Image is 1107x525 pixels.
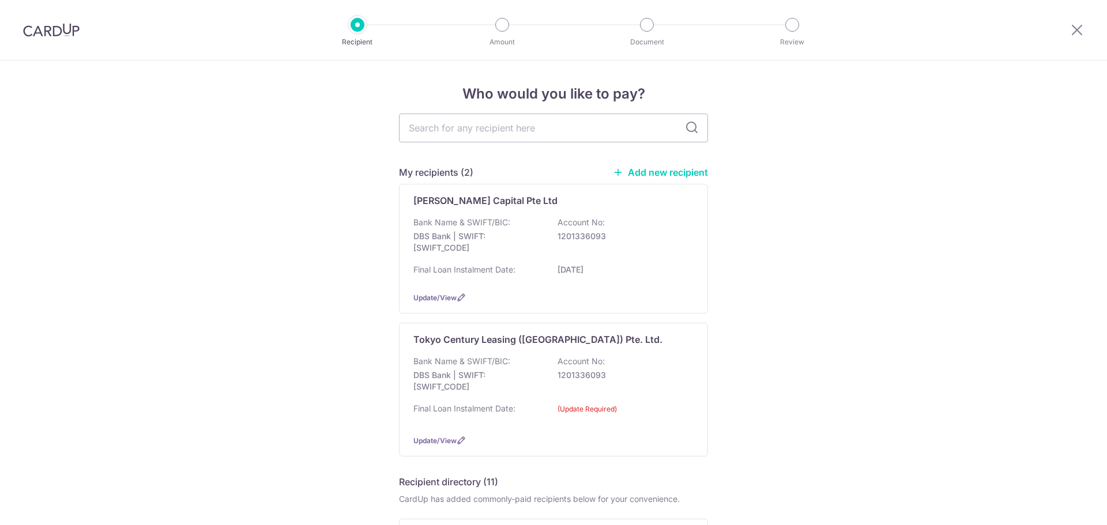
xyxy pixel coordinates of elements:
[413,436,457,445] a: Update/View
[315,36,400,48] p: Recipient
[399,165,473,179] h5: My recipients (2)
[558,264,687,275] p: [DATE]
[413,369,543,392] p: DBS Bank | SWIFT: [SWIFT_CODE]
[413,217,510,228] p: Bank Name & SWIFT/BIC:
[558,369,687,381] p: 1201336093
[604,36,690,48] p: Document
[399,493,708,505] div: CardUp has added commonly-paid recipients below for your convenience.
[413,194,558,207] p: [PERSON_NAME] Capital Pte Ltd
[399,475,498,489] h5: Recipient directory (11)
[399,114,708,142] input: Search for any recipient here
[558,217,605,228] p: Account No:
[413,293,457,302] a: Update/View
[558,356,605,367] p: Account No:
[399,84,708,104] h4: Who would you like to pay?
[413,356,510,367] p: Bank Name & SWIFT/BIC:
[413,403,515,414] p: Final Loan Instalment Date:
[750,36,835,48] p: Review
[558,403,617,415] label: (Update Required)
[558,231,687,242] p: 1201336093
[613,167,708,178] a: Add new recipient
[460,36,545,48] p: Amount
[23,23,80,37] img: CardUp
[413,231,543,254] p: DBS Bank | SWIFT: [SWIFT_CODE]
[413,264,515,275] p: Final Loan Instalment Date:
[413,333,662,346] p: Tokyo Century Leasing ([GEOGRAPHIC_DATA]) Pte. Ltd.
